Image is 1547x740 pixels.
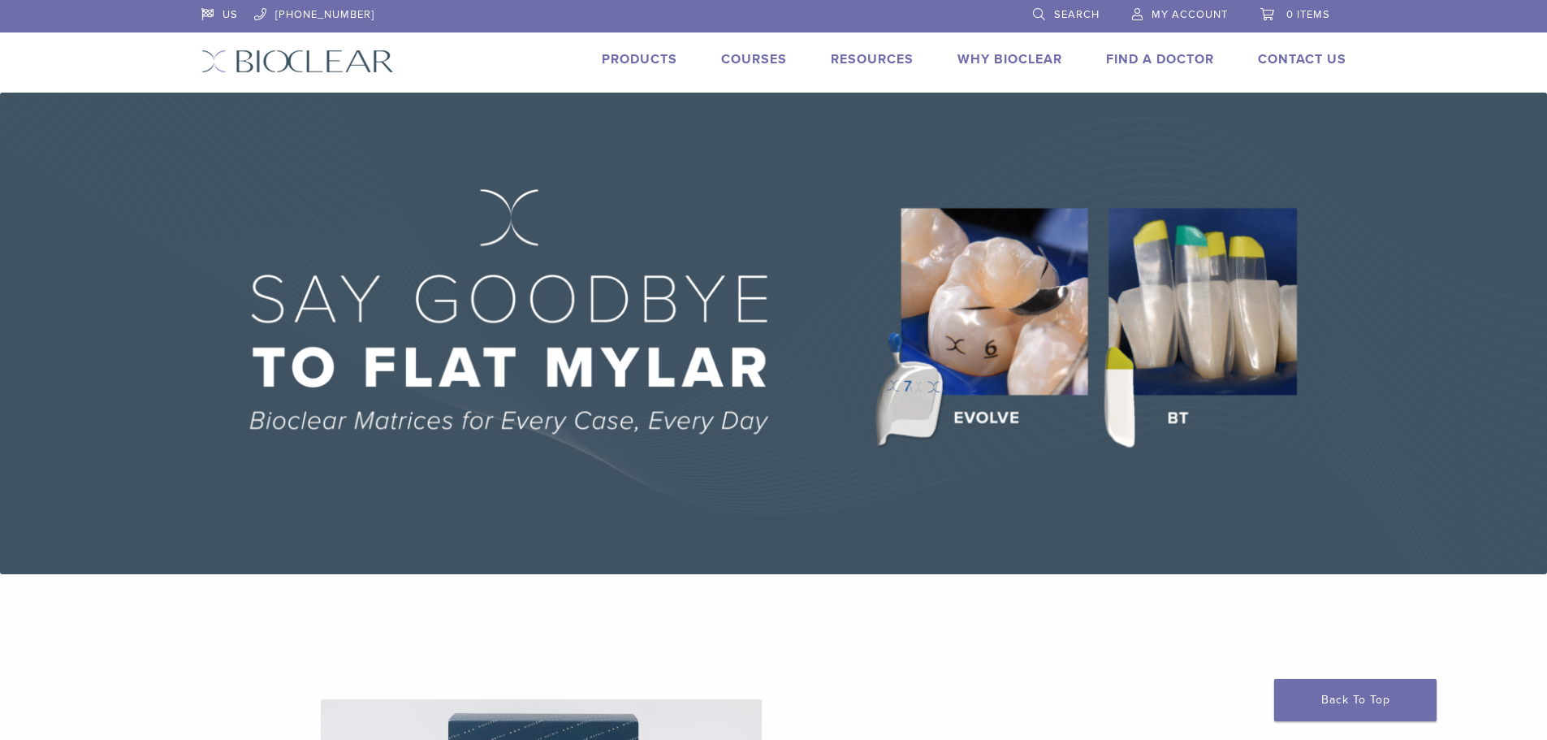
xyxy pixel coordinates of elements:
[1258,51,1346,67] a: Contact Us
[201,50,394,73] img: Bioclear
[1274,679,1437,721] a: Back To Top
[602,51,677,67] a: Products
[1152,8,1228,21] span: My Account
[1054,8,1100,21] span: Search
[1286,8,1330,21] span: 0 items
[1106,51,1214,67] a: Find A Doctor
[721,51,787,67] a: Courses
[957,51,1062,67] a: Why Bioclear
[831,51,914,67] a: Resources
